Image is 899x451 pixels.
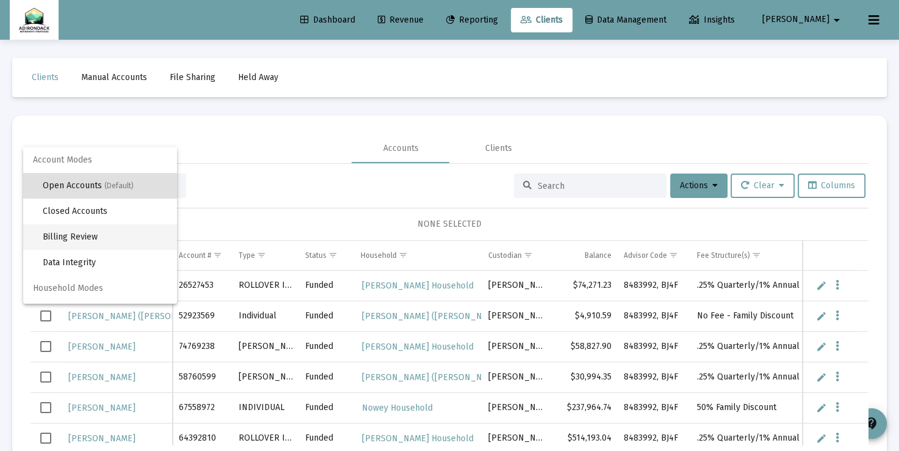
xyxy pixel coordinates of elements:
[23,276,177,301] span: Household Modes
[23,147,177,173] span: Account Modes
[43,224,167,250] span: Billing Review
[104,182,134,190] span: (Default)
[43,250,167,276] span: Data Integrity
[43,173,167,199] span: Open Accounts
[43,301,167,327] span: Households
[43,199,167,224] span: Closed Accounts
